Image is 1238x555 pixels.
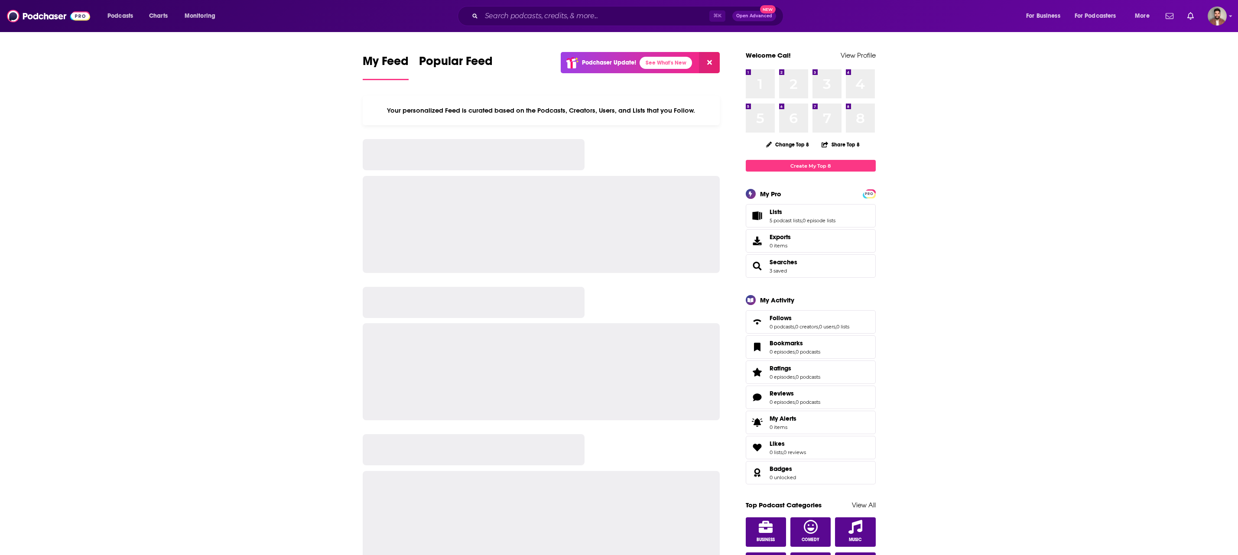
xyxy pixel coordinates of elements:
[1162,9,1177,23] a: Show notifications dropdown
[1075,10,1116,22] span: For Podcasters
[770,465,796,473] a: Badges
[864,190,874,197] a: PRO
[179,9,227,23] button: open menu
[760,296,794,304] div: My Activity
[821,136,860,153] button: Share Top 8
[761,139,815,150] button: Change Top 8
[149,10,168,22] span: Charts
[749,260,766,272] a: Searches
[749,316,766,328] a: Follows
[101,9,144,23] button: open menu
[419,54,493,80] a: Popular Feed
[783,449,806,455] a: 0 reviews
[749,235,766,247] span: Exports
[757,537,775,542] span: Business
[419,54,493,74] span: Popular Feed
[770,440,806,448] a: Likes
[770,339,820,347] a: Bookmarks
[1208,6,1227,26] button: Show profile menu
[1184,9,1197,23] a: Show notifications dropdown
[749,467,766,479] a: Badges
[770,233,791,241] span: Exports
[746,436,876,459] span: Likes
[794,324,795,330] span: ,
[582,59,636,66] p: Podchaser Update!
[819,324,835,330] a: 0 users
[736,14,772,18] span: Open Advanced
[746,501,822,509] a: Top Podcast Categories
[363,96,720,125] div: Your personalized Feed is curated based on the Podcasts, Creators, Users, and Lists that you Follow.
[770,208,782,216] span: Lists
[749,416,766,428] span: My Alerts
[770,424,796,430] span: 0 items
[749,366,766,378] a: Ratings
[746,335,876,359] span: Bookmarks
[143,9,173,23] a: Charts
[770,208,835,216] a: Lists
[1020,9,1071,23] button: open menu
[770,258,797,266] a: Searches
[732,11,776,21] button: Open AdvancedNew
[746,254,876,278] span: Searches
[746,386,876,409] span: Reviews
[746,517,786,547] a: Business
[841,51,876,59] a: View Profile
[770,217,802,224] a: 5 podcast lists
[796,374,820,380] a: 0 podcasts
[746,51,791,59] a: Welcome Cal!
[1208,6,1227,26] img: User Profile
[802,537,819,542] span: Comedy
[770,465,792,473] span: Badges
[481,9,709,23] input: Search podcasts, credits, & more...
[795,324,818,330] a: 0 creators
[770,374,795,380] a: 0 episodes
[770,314,792,322] span: Follows
[796,399,820,405] a: 0 podcasts
[770,364,791,372] span: Ratings
[818,324,819,330] span: ,
[746,310,876,334] span: Follows
[770,415,796,422] span: My Alerts
[185,10,215,22] span: Monitoring
[795,374,796,380] span: ,
[107,10,133,22] span: Podcasts
[770,399,795,405] a: 0 episodes
[1069,9,1129,23] button: open menu
[1129,9,1160,23] button: open menu
[802,217,803,224] span: ,
[795,399,796,405] span: ,
[852,501,876,509] a: View All
[836,324,849,330] a: 0 lists
[746,360,876,384] span: Ratings
[746,461,876,484] span: Badges
[363,54,409,74] span: My Feed
[770,314,849,322] a: Follows
[864,191,874,197] span: PRO
[749,441,766,454] a: Likes
[770,324,794,330] a: 0 podcasts
[795,349,796,355] span: ,
[7,8,90,24] img: Podchaser - Follow, Share and Rate Podcasts
[1026,10,1060,22] span: For Business
[746,204,876,227] span: Lists
[803,217,835,224] a: 0 episode lists
[770,268,787,274] a: 3 saved
[709,10,725,22] span: ⌘ K
[770,474,796,480] a: 0 unlocked
[1208,6,1227,26] span: Logged in as calmonaghan
[770,364,820,372] a: Ratings
[770,339,803,347] span: Bookmarks
[760,190,781,198] div: My Pro
[770,440,785,448] span: Likes
[746,411,876,434] a: My Alerts
[749,210,766,222] a: Lists
[363,54,409,80] a: My Feed
[770,389,794,397] span: Reviews
[796,349,820,355] a: 0 podcasts
[746,160,876,172] a: Create My Top 8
